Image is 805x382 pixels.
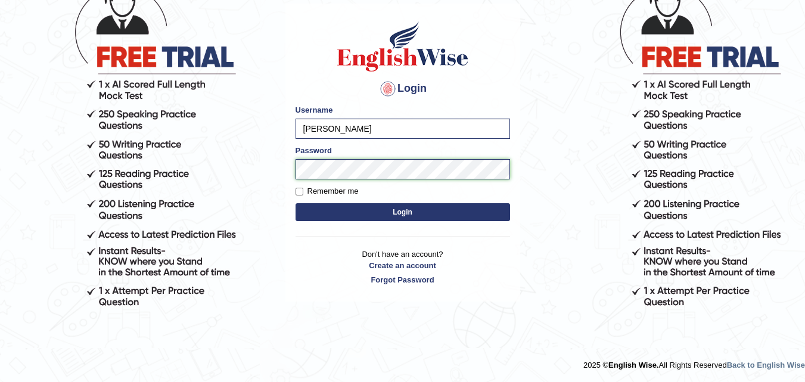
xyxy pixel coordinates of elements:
[335,20,471,73] img: Logo of English Wise sign in for intelligent practice with AI
[296,203,510,221] button: Login
[296,104,333,116] label: Username
[296,274,510,285] a: Forgot Password
[583,353,805,371] div: 2025 © All Rights Reserved
[296,188,303,195] input: Remember me
[296,260,510,271] a: Create an account
[296,185,359,197] label: Remember me
[608,361,658,369] strong: English Wise.
[296,249,510,285] p: Don't have an account?
[727,361,805,369] a: Back to English Wise
[296,79,510,98] h4: Login
[296,145,332,156] label: Password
